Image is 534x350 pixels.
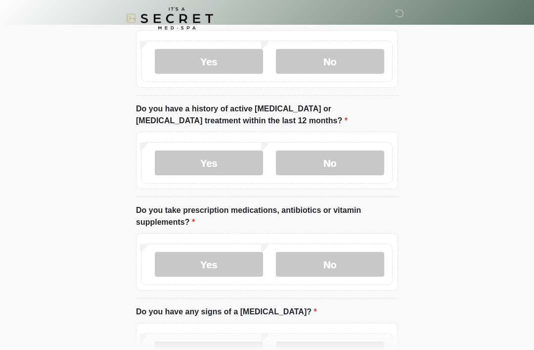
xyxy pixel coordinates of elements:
[136,306,317,318] label: Do you have any signs of a [MEDICAL_DATA]?
[276,252,384,277] label: No
[136,205,398,229] label: Do you take prescription medications, antibiotics or vitamin supplements?
[155,151,263,176] label: Yes
[276,50,384,74] label: No
[276,151,384,176] label: No
[155,50,263,74] label: Yes
[155,252,263,277] label: Yes
[126,7,213,30] img: It's A Secret Med Spa Logo
[136,103,398,127] label: Do you have a history of active [MEDICAL_DATA] or [MEDICAL_DATA] treatment within the last 12 mon...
